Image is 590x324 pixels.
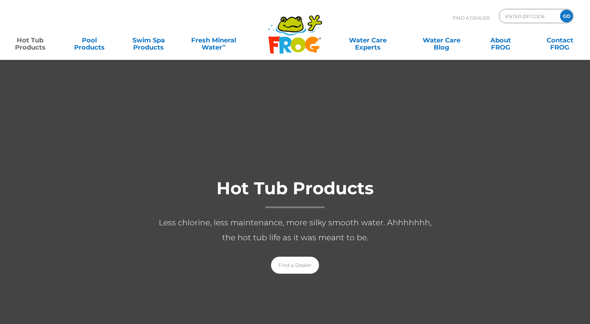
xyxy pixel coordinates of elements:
input: Zip Code Form [505,11,553,21]
a: ContactFROG [537,33,583,47]
a: Find a Dealer [271,257,319,274]
p: Find A Dealer [453,9,490,27]
h1: Hot Tub Products [153,179,438,208]
a: Water CareBlog [418,33,464,47]
a: Water CareExperts [330,33,405,47]
input: GO [560,10,573,22]
a: PoolProducts [66,33,112,47]
a: Hot TubProducts [7,33,53,47]
a: Fresh MineralWater∞ [185,33,242,47]
sup: ∞ [222,42,226,48]
a: AboutFROG [477,33,523,47]
p: Less chlorine, less maintenance, more silky smooth water. Ahhhhhhh, the hot tub life as it was me... [153,215,438,245]
a: Swim SpaProducts [126,33,172,47]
